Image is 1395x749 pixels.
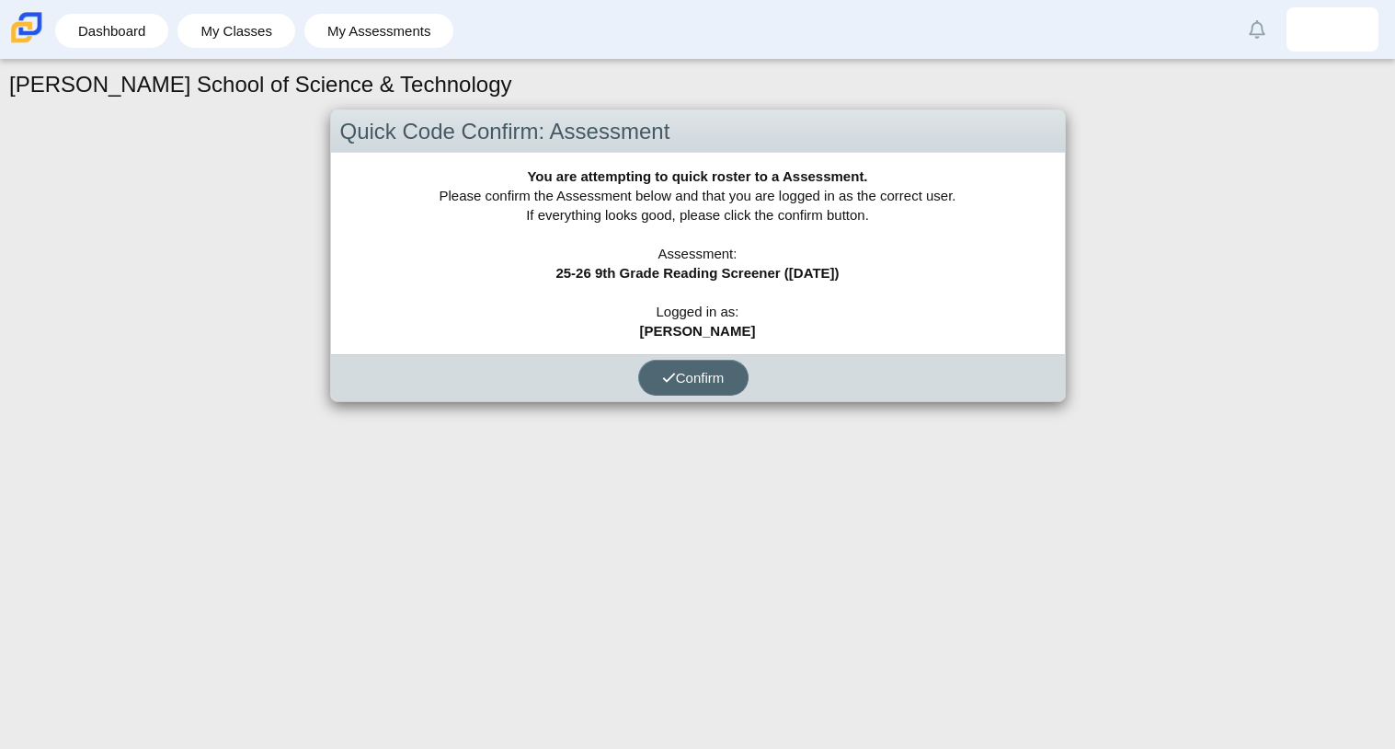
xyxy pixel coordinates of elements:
h1: [PERSON_NAME] School of Science & Technology [9,69,512,100]
a: Dashboard [64,14,159,48]
span: Confirm [662,370,725,386]
b: You are attempting to quick roster to a Assessment. [527,168,867,184]
a: My Classes [187,14,286,48]
img: Carmen School of Science & Technology [7,8,46,47]
a: My Assessments [314,14,445,48]
b: [PERSON_NAME] [640,323,756,339]
a: brandon.olalde.R2FOvf [1286,7,1378,52]
div: Please confirm the Assessment below and that you are logged in as the correct user. If everything... [331,153,1065,354]
img: brandon.olalde.R2FOvf [1318,15,1347,44]
a: Carmen School of Science & Technology [7,34,46,50]
a: Alerts [1237,9,1277,50]
b: 25-26 9th Grade Reading Screener ([DATE]) [555,265,839,281]
div: Quick Code Confirm: Assessment [331,110,1065,154]
button: Confirm [638,360,749,396]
